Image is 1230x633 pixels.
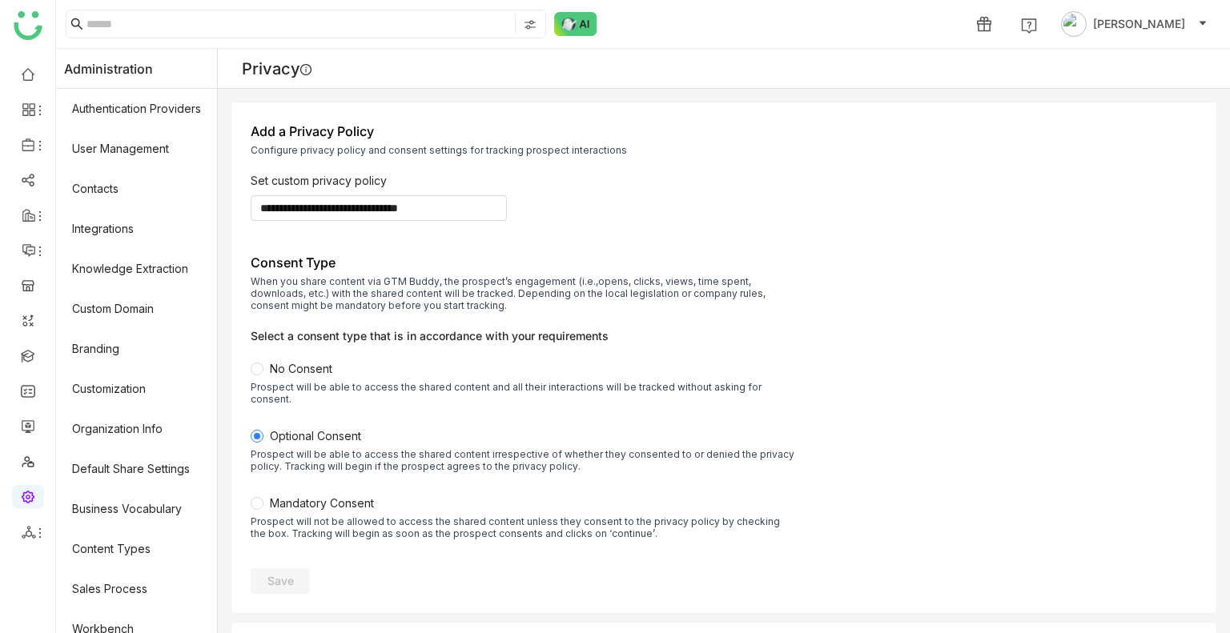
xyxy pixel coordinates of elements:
[56,409,217,449] a: Organization Info
[270,362,332,375] span: No Consent
[64,49,153,89] span: Administration
[56,569,217,609] a: Sales Process
[251,253,1197,272] div: Consent Type
[56,169,217,209] a: Contacts
[251,275,795,311] div: When you share content via GTM Buddy, the prospect’s engagement (i.e.,opens, clicks, views, time ...
[56,369,217,409] a: Customization
[56,289,217,329] a: Custom Domain
[56,129,217,169] a: User Management
[242,59,312,78] div: Privacy
[56,329,217,369] a: Branding
[56,89,217,129] a: Authentication Providers
[1093,15,1185,33] span: [PERSON_NAME]
[56,249,217,289] a: Knowledge Extraction
[251,381,795,405] div: Prospect will be able to access the shared content and all their interactions will be tracked wit...
[251,144,795,156] div: Configure privacy policy and consent settings for tracking prospect interactions
[251,568,310,594] button: Save
[251,122,1197,141] div: Add a Privacy Policy
[56,489,217,529] a: Business Vocabulary
[1021,18,1037,34] img: help.svg
[524,18,537,31] img: search-type.svg
[251,172,1197,189] div: Set custom privacy policy
[554,12,597,36] img: ask-buddy-normal.svg
[251,327,1197,344] div: Select a consent type that is in accordance with your requirements
[56,449,217,489] a: Default Share Settings
[270,496,374,510] span: Mandatory Consent
[270,429,361,443] span: Optional Consent
[56,529,217,569] a: Content Types
[14,11,42,40] img: logo
[1061,11,1087,37] img: avatar
[251,515,795,539] div: Prospect will not be allowed to access the shared content unless they consent to the privacy poli...
[251,448,795,472] div: Prospect will be able to access the shared content irrespective of whether they consented to or d...
[56,209,217,249] a: Integrations
[1058,11,1211,37] button: [PERSON_NAME]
